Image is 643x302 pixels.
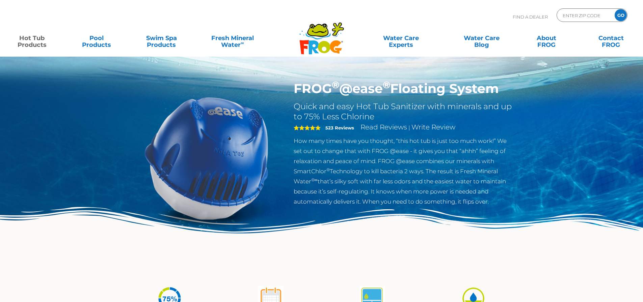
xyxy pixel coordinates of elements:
a: AboutFROG [521,31,571,45]
sup: ® [326,167,330,172]
a: Swim SpaProducts [136,31,187,45]
h1: FROG @ease Floating System [294,81,514,96]
h2: Quick and easy Hot Tub Sanitizer with minerals and up to 75% Less Chlorine [294,101,514,122]
img: hot-tub-product-atease-system.png [129,81,284,235]
a: Water CareBlog [456,31,507,45]
a: PoolProducts [72,31,122,45]
sup: ®∞ [311,177,318,182]
sup: ® [332,79,339,91]
sup: ∞ [241,40,244,46]
p: How many times have you thought, “this hot tub is just too much work!” We set out to change that ... [294,136,514,207]
sup: ® [383,79,390,91]
a: ContactFROG [586,31,636,45]
a: Water CareExperts [360,31,442,45]
a: Fresh MineralWater∞ [201,31,264,45]
span: | [408,124,410,131]
a: Write Review [411,123,455,131]
strong: 523 Reviews [325,125,354,130]
span: 5 [294,125,321,130]
a: Read Reviews [360,123,407,131]
img: Frog Products Logo [296,13,348,55]
p: Find A Dealer [513,8,548,25]
input: GO [615,9,627,21]
a: Hot TubProducts [7,31,57,45]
